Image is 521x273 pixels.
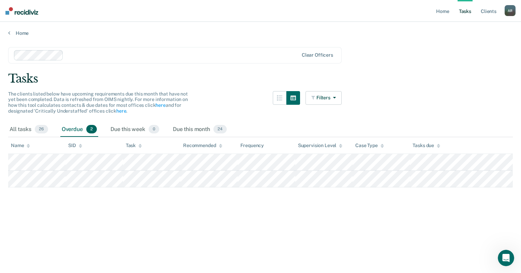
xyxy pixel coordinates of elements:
div: Name [11,143,30,148]
div: Clear officers [302,52,333,58]
button: Filters [306,91,342,105]
div: Tasks [8,72,513,86]
div: Due this month24 [172,122,228,137]
span: 26 [35,125,48,134]
a: here [155,102,165,108]
div: Overdue2 [60,122,98,137]
div: Supervision Level [298,143,343,148]
div: Task [126,143,142,148]
img: Recidiviz [5,7,38,15]
span: 24 [213,125,227,134]
div: Recommended [183,143,222,148]
iframe: Intercom live chat [498,250,514,266]
div: All tasks26 [8,122,49,137]
div: Due this week0 [109,122,161,137]
span: 0 [149,125,159,134]
div: Case Type [355,143,384,148]
span: The clients listed below have upcoming requirements due this month that have not yet been complet... [8,91,188,114]
button: AR [505,5,516,16]
div: Frequency [240,143,264,148]
div: Tasks due [413,143,440,148]
a: Home [8,30,513,36]
div: A R [505,5,516,16]
span: 2 [86,125,97,134]
div: SID [68,143,82,148]
a: here [116,108,126,114]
